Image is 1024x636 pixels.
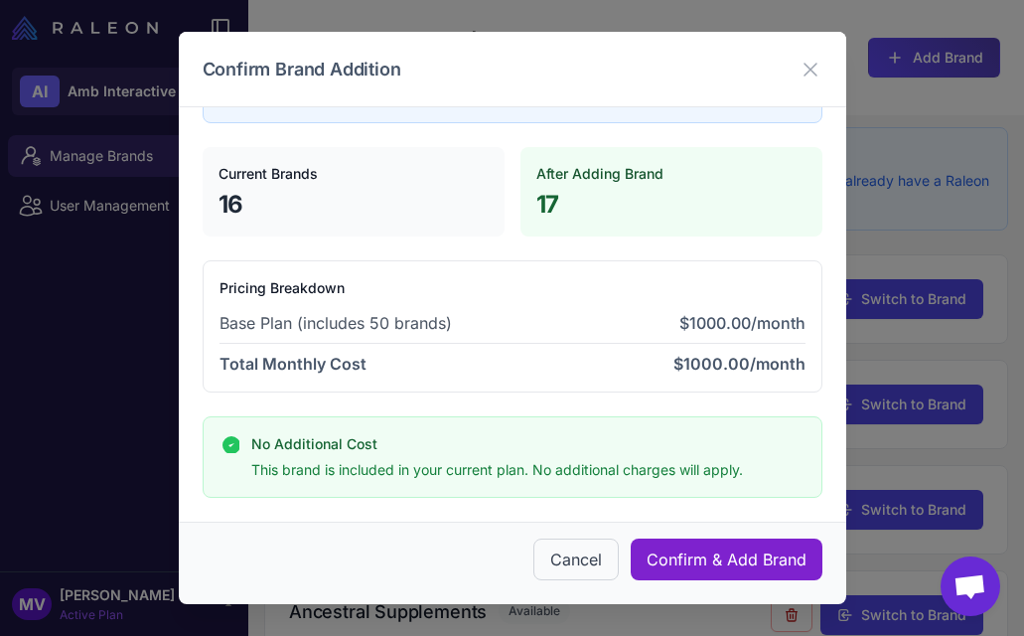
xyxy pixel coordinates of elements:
[533,539,619,580] button: Cancel
[679,313,805,333] span: $1000.00/month
[219,352,366,376] span: Total Monthly Cost
[647,548,806,571] span: Confirm & Add Brand
[219,277,805,299] h4: Pricing Breakdown
[251,459,743,481] p: This brand is included in your current plan. No additional charges will apply.
[219,163,489,185] h4: Current Brands
[536,189,806,221] p: 17
[203,56,401,82] h3: Confirm Brand Addition
[631,539,822,580] button: Confirm & Add Brand
[219,189,489,221] p: 16
[536,163,806,185] h4: After Adding Brand
[219,311,452,335] span: Base Plan (includes 50 brands)
[251,433,743,455] h4: No Additional Cost
[673,354,805,374] span: $1000.00/month
[941,556,1000,616] div: Open chat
